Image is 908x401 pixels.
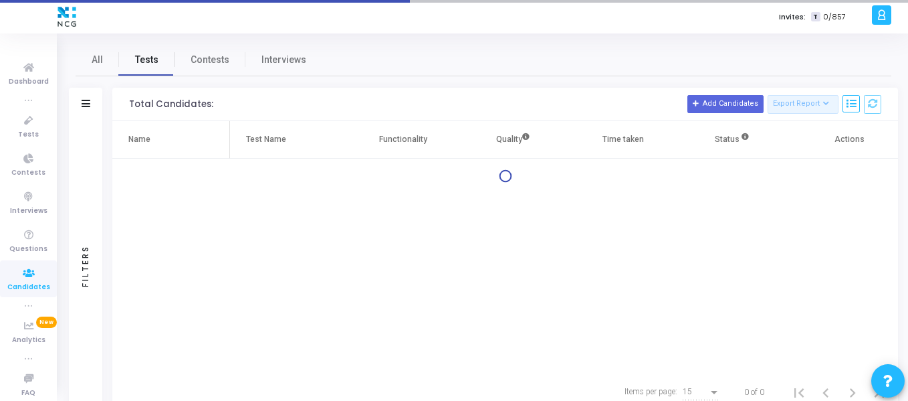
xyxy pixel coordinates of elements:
div: 0 of 0 [744,386,764,398]
span: 0/857 [823,11,846,23]
div: Name [128,132,150,147]
span: Tests [18,129,39,141]
span: T [811,12,820,22]
th: Quality [458,121,568,159]
div: Items per page: [625,386,677,398]
th: Status [678,121,788,159]
span: Interviews [10,206,47,217]
label: Invites: [779,11,806,23]
span: Interviews [261,53,306,67]
button: Add Candidates [687,95,764,112]
span: Dashboard [9,76,49,88]
span: Contests [11,167,45,179]
button: Export Report [768,95,839,114]
span: Candidates [7,282,50,293]
div: Time taken [602,132,644,147]
div: Total Candidates: [129,99,213,110]
span: Questions [9,244,47,255]
mat-select: Items per page: [683,388,720,397]
span: FAQ [21,388,35,399]
span: 15 [683,387,692,396]
div: Filters [80,192,92,339]
span: Tests [135,53,158,67]
img: logo [54,3,80,30]
span: New [36,317,57,328]
span: All [92,53,103,67]
span: Analytics [12,335,45,346]
th: Test Name [230,121,348,159]
span: Contests [191,53,229,67]
th: Actions [788,121,899,159]
th: Functionality [348,121,459,159]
